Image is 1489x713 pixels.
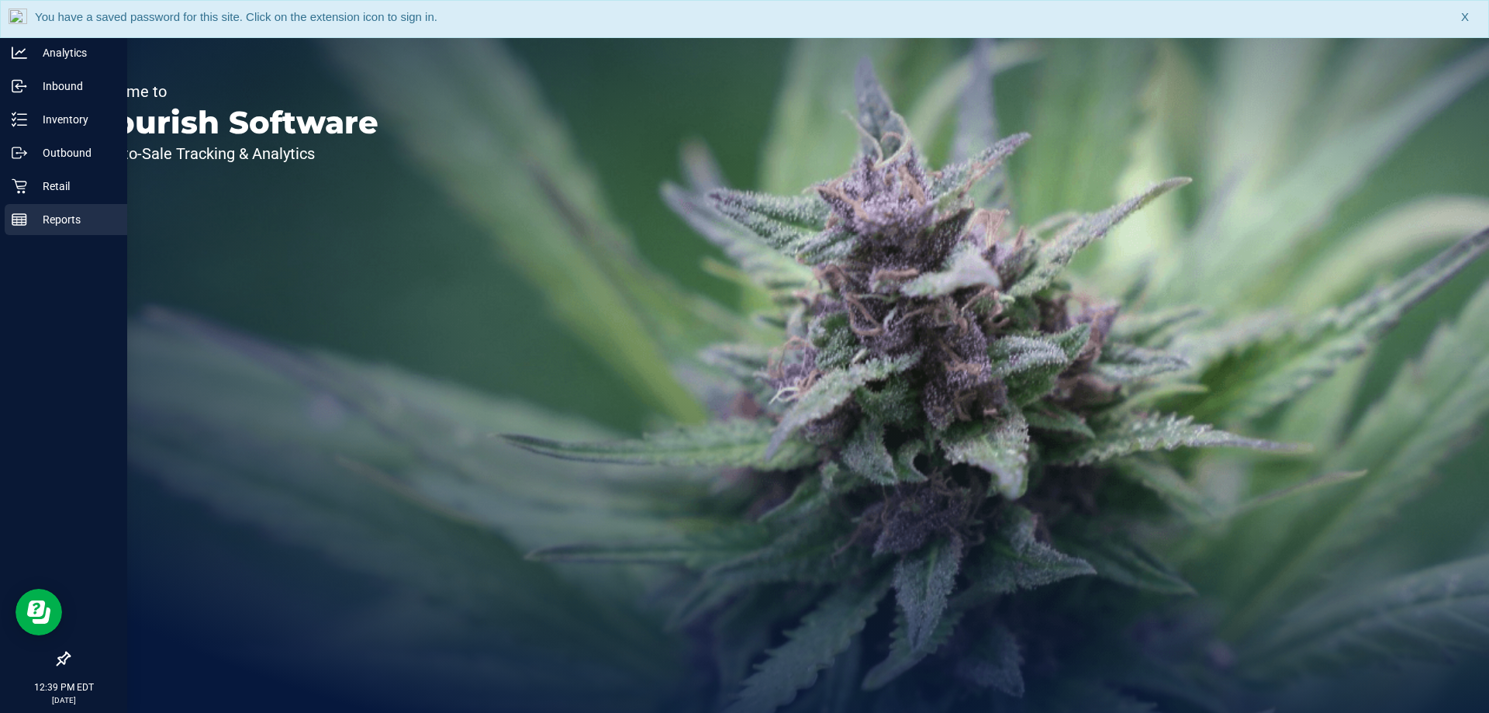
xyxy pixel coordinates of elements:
[12,145,27,161] inline-svg: Outbound
[84,84,378,99] p: Welcome to
[27,144,120,162] p: Outbound
[84,146,378,161] p: Seed-to-Sale Tracking & Analytics
[16,589,62,635] iframe: Resource center
[27,210,120,229] p: Reports
[12,212,27,227] inline-svg: Reports
[12,45,27,61] inline-svg: Analytics
[84,107,378,138] p: Flourish Software
[27,77,120,95] p: Inbound
[12,112,27,127] inline-svg: Inventory
[27,43,120,62] p: Analytics
[35,10,437,23] span: You have a saved password for this site. Click on the extension icon to sign in.
[27,110,120,129] p: Inventory
[12,78,27,94] inline-svg: Inbound
[7,694,120,706] p: [DATE]
[1461,9,1469,26] span: X
[7,680,120,694] p: 12:39 PM EDT
[27,177,120,196] p: Retail
[12,178,27,194] inline-svg: Retail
